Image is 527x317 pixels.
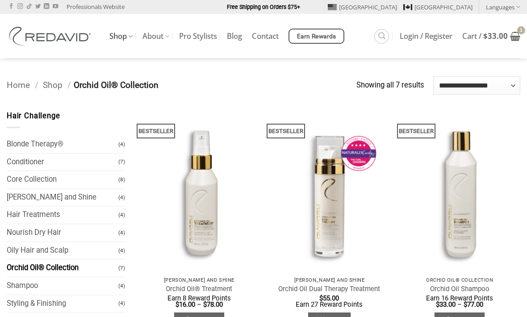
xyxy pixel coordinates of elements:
[436,300,456,309] bdi: 33.00
[143,277,255,283] p: [PERSON_NAME] and Shine
[7,295,118,313] a: Styling & Finishing
[464,300,483,309] bdi: 77.00
[118,154,125,170] span: (7)
[426,294,493,302] span: Earn 16 Reward Points
[142,28,169,45] a: About
[7,277,118,295] a: Shampoo
[7,242,118,259] a: Oily Hair and Scalp
[67,80,71,90] span: /
[7,154,118,171] a: Conditioner
[462,33,508,40] span: Cart /
[403,0,473,14] a: [GEOGRAPHIC_DATA]
[436,300,439,309] span: $
[43,80,63,90] a: Shop
[118,207,125,223] span: (4)
[7,259,118,277] a: Orchid Oil® Collection
[44,4,49,10] a: Follow on LinkedIn
[462,26,520,46] a: View cart
[118,260,125,276] span: (7)
[197,300,201,309] span: –
[252,28,279,44] a: Contact
[118,225,125,241] span: (4)
[400,33,452,40] span: Login / Register
[118,190,125,205] span: (4)
[203,300,207,309] span: $
[7,79,356,92] nav: Breadcrumb
[400,28,452,44] a: Login / Register
[7,189,118,206] a: [PERSON_NAME] and Shine
[8,4,14,10] a: Follow on Facebook
[7,80,30,90] a: Home
[403,277,516,283] p: Orchid Oil® Collection
[17,4,23,10] a: Follow on Instagram
[7,224,118,242] a: Nourish Dry Hair
[118,172,125,188] span: (8)
[176,300,195,309] bdi: 16.00
[203,300,223,309] bdi: 78.00
[227,4,300,10] strong: Free Shipping on Orders $75+
[483,31,488,41] span: $
[118,137,125,152] span: (4)
[227,28,242,44] a: Blog
[35,4,41,10] a: Follow on Twitter
[118,243,125,259] span: (4)
[118,278,125,294] span: (4)
[138,110,260,272] img: REDAVID Orchid Oil Treatment 90ml
[118,296,125,311] span: (4)
[464,300,467,309] span: $
[319,294,323,302] span: $
[167,294,231,302] span: Earn 8 Reward Points
[7,171,118,188] a: Core Collection
[289,29,344,44] a: Earn Rewards
[26,4,32,10] a: Follow on TikTok
[483,31,508,41] bdi: 33.00
[328,0,397,14] a: [GEOGRAPHIC_DATA]
[319,294,339,302] bdi: 55.00
[430,285,489,293] a: Orchid Oil Shampoo
[268,110,390,272] img: REDAVID Orchid Oil Dual Therapy ~ Award Winning Curl Care
[374,29,389,44] a: Search
[297,32,336,42] span: Earn Rewards
[176,300,179,309] span: $
[35,80,38,90] span: /
[278,285,380,293] a: Orchid Oil Dual Therapy Treatment
[53,4,58,10] a: Follow on YouTube
[273,277,385,283] p: [PERSON_NAME] and Shine
[433,76,520,94] select: Shop order
[7,136,118,153] a: Blonde Therapy®
[109,28,133,45] a: Shop
[179,28,217,44] a: Pro Stylists
[7,206,118,224] a: Hair Treatments
[7,112,60,120] span: Hair Challenge
[457,300,462,309] span: –
[486,0,520,13] a: Languages
[296,300,363,309] span: Earn 27 Reward Points
[7,27,96,46] img: REDAVID Salon Products | United States
[399,110,520,272] img: REDAVID Orchid Oil Shampoo
[166,285,232,293] a: Orchid Oil® Treatment
[356,79,424,92] p: Showing all 7 results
